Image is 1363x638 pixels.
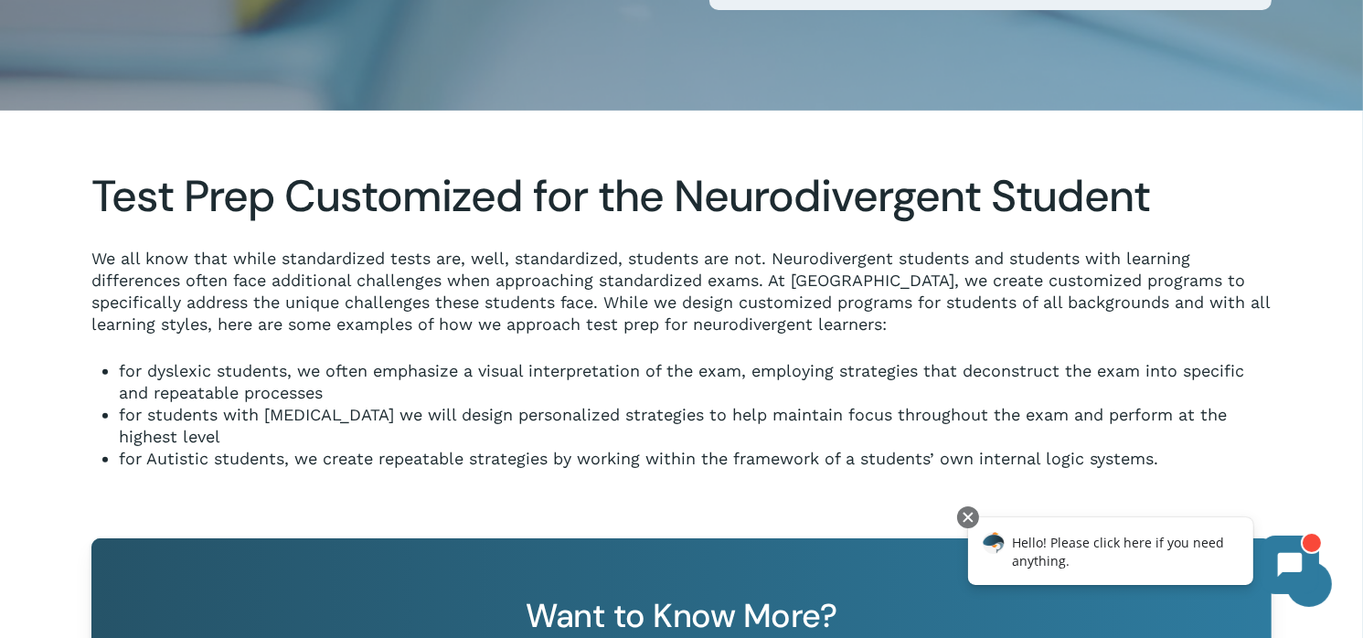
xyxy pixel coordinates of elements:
[91,248,1272,360] p: We all know that while standardized tests are, well, standardized, students are not. Neurodiverge...
[91,170,1272,223] h2: Test Prep Customized for the Neurodivergent Student
[119,360,1272,404] li: for dyslexic students, we often emphasize a visual interpretation of the exam, employing strategi...
[119,448,1272,470] li: for Autistic students, we create repeatable strategies by working within the framework of a stude...
[119,404,1272,448] li: for students with [MEDICAL_DATA] we will design personalized strategies to help maintain focus th...
[949,503,1337,612] iframe: Chatbot
[149,595,1215,637] h3: Want to Know More?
